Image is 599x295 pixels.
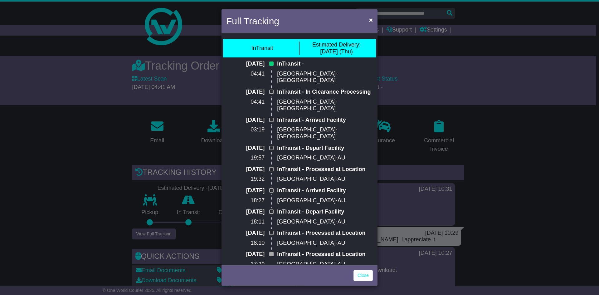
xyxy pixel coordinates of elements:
[226,61,265,67] p: [DATE]
[277,176,373,183] p: [GEOGRAPHIC_DATA]-AU
[277,219,373,225] p: [GEOGRAPHIC_DATA]-AU
[226,99,265,106] p: 04:41
[226,176,265,183] p: 19:32
[277,197,373,204] p: [GEOGRAPHIC_DATA]-AU
[226,197,265,204] p: 18:27
[226,187,265,194] p: [DATE]
[277,99,373,112] p: [GEOGRAPHIC_DATA]-[GEOGRAPHIC_DATA]
[277,251,373,258] p: InTransit - Processed at Location
[277,145,373,152] p: InTransit - Depart Facility
[226,240,265,247] p: 18:10
[226,166,265,173] p: [DATE]
[277,261,373,268] p: [GEOGRAPHIC_DATA]-AU
[277,117,373,124] p: InTransit - Arrived Facility
[226,230,265,237] p: [DATE]
[226,155,265,161] p: 19:57
[226,89,265,96] p: [DATE]
[226,209,265,215] p: [DATE]
[251,45,273,52] div: InTransit
[369,16,373,23] span: ×
[226,14,279,28] h4: Full Tracking
[226,261,265,268] p: 17:39
[226,251,265,258] p: [DATE]
[226,219,265,225] p: 18:11
[312,42,361,55] div: [DATE] (Thu)
[312,42,361,48] span: Estimated Delivery:
[277,209,373,215] p: InTransit - Depart Facility
[353,270,373,281] a: Close
[277,240,373,247] p: [GEOGRAPHIC_DATA]-AU
[226,126,265,133] p: 03:19
[226,71,265,77] p: 04:41
[277,126,373,140] p: [GEOGRAPHIC_DATA]-[GEOGRAPHIC_DATA]
[277,61,373,67] p: InTransit -
[226,145,265,152] p: [DATE]
[277,71,373,84] p: [GEOGRAPHIC_DATA]-[GEOGRAPHIC_DATA]
[226,117,265,124] p: [DATE]
[366,13,376,26] button: Close
[277,230,373,237] p: InTransit - Processed at Location
[277,155,373,161] p: [GEOGRAPHIC_DATA]-AU
[277,187,373,194] p: InTransit - Arrived Facility
[277,89,373,96] p: InTransit - In Clearance Processing
[277,166,373,173] p: InTransit - Processed at Location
